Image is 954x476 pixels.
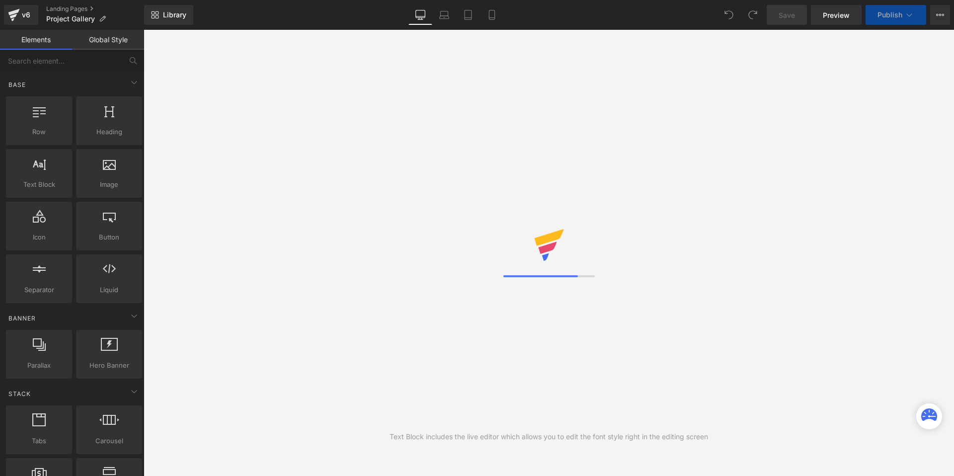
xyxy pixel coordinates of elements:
a: Laptop [432,5,456,25]
span: Carousel [79,436,139,446]
span: Banner [7,314,37,323]
span: Project Gallery [46,15,95,23]
span: Heading [79,127,139,137]
span: Library [163,10,186,19]
div: Text Block includes the live editor which allows you to edit the font style right in the editing ... [390,431,708,442]
a: Global Style [72,30,144,50]
a: Tablet [456,5,480,25]
button: Publish [866,5,926,25]
span: Parallax [9,360,69,371]
span: Row [9,127,69,137]
span: Preview [823,10,850,20]
button: More [930,5,950,25]
span: Tabs [9,436,69,446]
a: Desktop [408,5,432,25]
span: Separator [9,285,69,295]
span: Button [79,232,139,242]
a: Preview [811,5,862,25]
button: Redo [743,5,763,25]
span: Image [79,179,139,190]
span: Hero Banner [79,360,139,371]
a: Landing Pages [46,5,144,13]
button: Undo [719,5,739,25]
span: Liquid [79,285,139,295]
span: Base [7,80,27,89]
span: Icon [9,232,69,242]
a: v6 [4,5,38,25]
a: Mobile [480,5,504,25]
span: Publish [877,11,902,19]
a: New Library [144,5,193,25]
span: Stack [7,389,32,398]
span: Text Block [9,179,69,190]
span: Save [779,10,795,20]
div: v6 [20,8,32,21]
